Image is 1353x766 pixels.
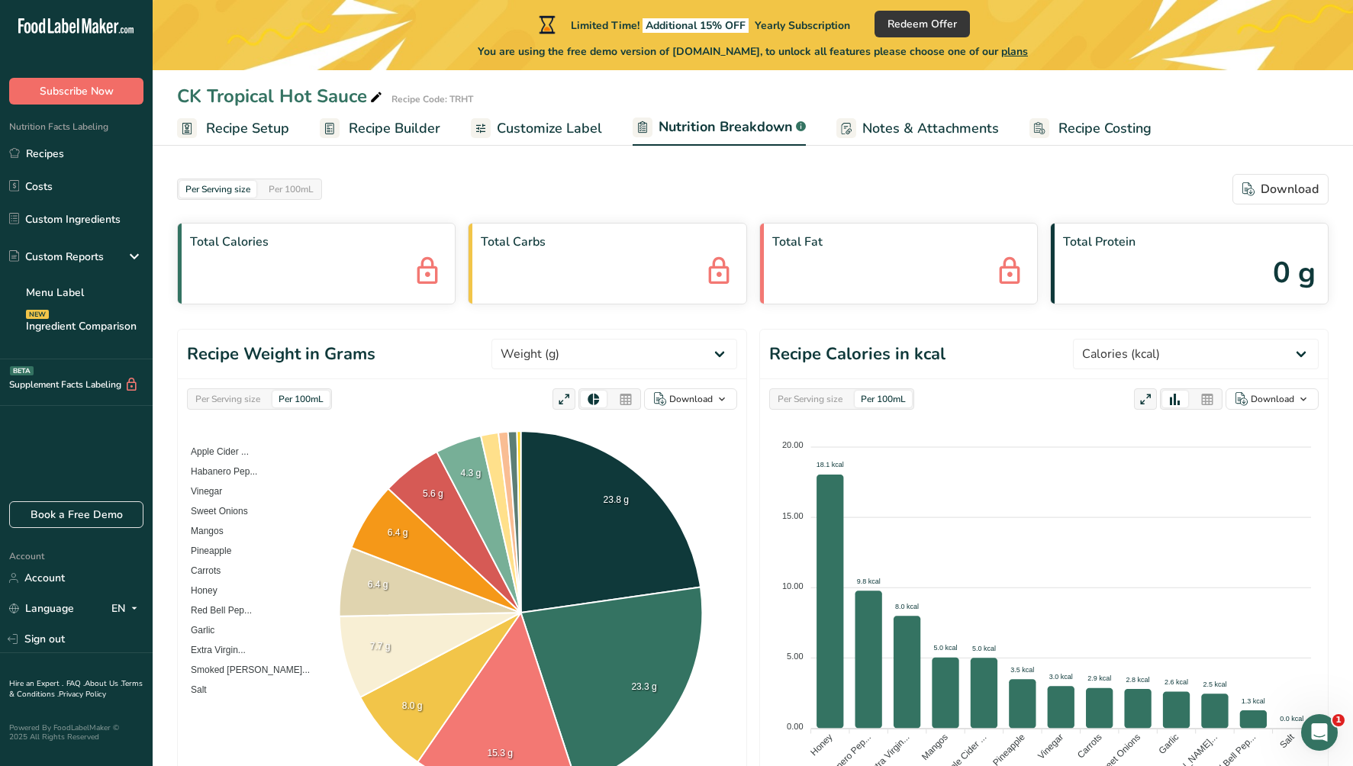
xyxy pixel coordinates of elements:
span: Total Calories [190,233,443,251]
span: Habanero Pep... [179,466,257,477]
button: Redeem Offer [875,11,970,37]
div: Download [1251,392,1294,406]
button: Download [644,388,737,410]
span: Vinegar [179,486,222,497]
a: Notes & Attachments [836,111,999,146]
span: Total Protein [1063,233,1316,251]
span: Additional 15% OFF [643,18,749,33]
span: 1 [1332,714,1345,726]
tspan: 0.00 [787,722,803,731]
div: Limited Time! [536,15,850,34]
span: Total Carbs [481,233,733,251]
span: 0 g [1273,251,1316,294]
span: Recipe Setup [206,118,289,139]
tspan: Honey [808,732,834,758]
span: Customize Label [497,118,602,139]
span: Red Bell Pep... [179,605,252,616]
a: Recipe Costing [1029,111,1152,146]
a: Book a Free Demo [9,501,143,528]
div: Download [1242,180,1319,198]
tspan: 10.00 [782,581,804,590]
span: plans [1001,44,1028,59]
div: CK Tropical Hot Sauce [177,82,385,110]
a: Recipe Setup [177,111,289,146]
span: Carrots [179,565,221,576]
div: Per 100mL [263,181,320,198]
div: Per Serving size [772,391,849,407]
a: Customize Label [471,111,602,146]
h1: Recipe Calories in kcal [769,342,945,367]
tspan: Salt [1277,731,1297,750]
a: Terms & Conditions . [9,678,143,700]
div: Custom Reports [9,249,104,265]
span: Nutrition Breakdown [659,117,793,137]
h1: Recipe Weight in Grams [187,342,375,367]
span: Pineapple [179,546,231,556]
a: Hire an Expert . [9,678,63,689]
div: BETA [10,366,34,375]
a: Language [9,595,74,622]
a: About Us . [85,678,121,689]
div: Per Serving size [189,391,266,407]
span: Redeem Offer [888,16,957,32]
button: Download [1226,388,1319,410]
tspan: 5.00 [787,652,803,661]
iframe: Intercom live chat [1301,714,1338,751]
div: Download [669,392,713,406]
tspan: 15.00 [782,510,804,520]
a: Nutrition Breakdown [633,110,806,146]
span: Salt [179,684,207,695]
span: Honey [179,585,217,596]
tspan: 20.00 [782,440,804,449]
div: EN [111,600,143,618]
div: NEW [26,310,49,319]
span: Recipe Builder [349,118,440,139]
span: Notes & Attachments [862,118,999,139]
tspan: Garlic [1156,732,1181,756]
span: Garlic [179,625,214,636]
div: Per 100mL [855,391,912,407]
span: Mangos [179,526,224,536]
tspan: Carrots [1075,732,1104,761]
a: Privacy Policy [59,689,106,700]
button: Subscribe Now [9,78,143,105]
tspan: Vinegar [1036,732,1065,761]
tspan: Mangos [920,732,950,762]
span: Sweet Onions [179,506,248,517]
span: Recipe Costing [1058,118,1152,139]
div: Recipe Code: TRHT [391,92,473,106]
div: Powered By FoodLabelMaker © 2025 All Rights Reserved [9,723,143,742]
span: Yearly Subscription [755,18,850,33]
a: Recipe Builder [320,111,440,146]
span: You are using the free demo version of [DOMAIN_NAME], to unlock all features please choose one of... [478,43,1028,60]
div: Per Serving size [179,181,256,198]
span: Extra Virgin... [179,645,246,655]
span: Subscribe Now [40,83,114,99]
span: Apple Cider ... [179,446,249,457]
div: Per 100mL [272,391,330,407]
a: FAQ . [66,678,85,689]
button: Download [1232,174,1329,204]
span: Smoked [PERSON_NAME]... [179,665,310,675]
span: Total Fat [772,233,1025,251]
